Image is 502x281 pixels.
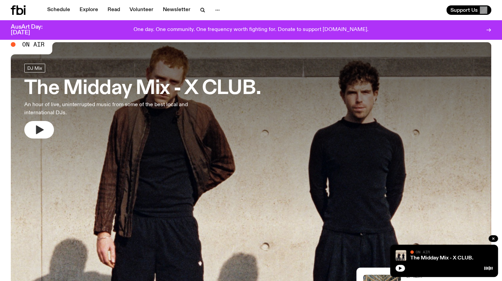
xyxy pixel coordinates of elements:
[43,5,74,15] a: Schedule
[104,5,124,15] a: Read
[24,64,261,138] a: The Midday Mix - X CLUB.An hour of live, uninterrupted music from some of the best local and inte...
[134,27,368,33] p: One day. One community. One frequency worth fighting for. Donate to support [DOMAIN_NAME].
[446,5,491,15] button: Support Us
[125,5,157,15] a: Volunteer
[416,250,430,254] span: On Air
[410,255,473,261] a: The Midday Mix - X CLUB.
[24,64,45,72] a: DJ Mix
[76,5,102,15] a: Explore
[159,5,195,15] a: Newsletter
[450,7,478,13] span: Support Us
[24,101,197,117] p: An hour of live, uninterrupted music from some of the best local and international DJs.
[11,24,54,36] h3: AusArt Day: [DATE]
[22,41,45,48] span: On Air
[406,275,455,278] h2: Up Next
[27,66,42,71] span: DJ Mix
[24,79,261,98] h3: The Midday Mix - X CLUB.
